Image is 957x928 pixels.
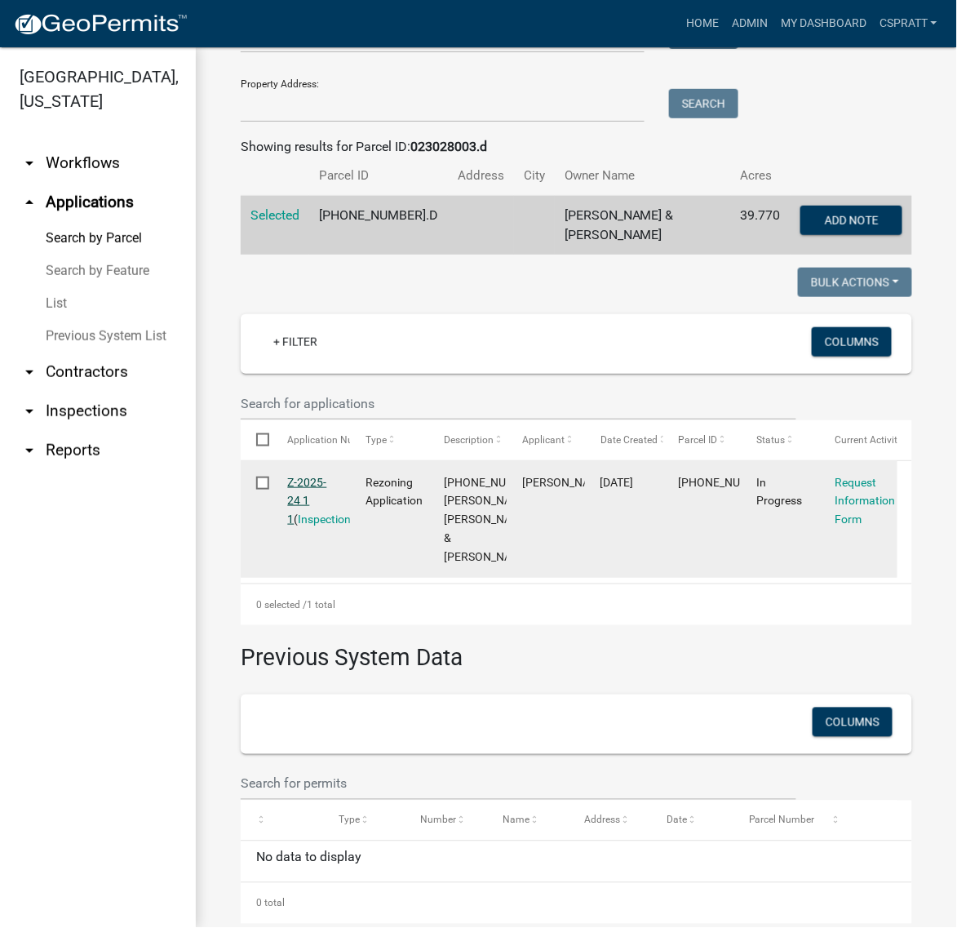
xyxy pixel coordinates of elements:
[835,476,895,526] a: Request Information Form
[20,362,39,382] i: arrow_drop_down
[20,441,39,460] i: arrow_drop_down
[241,841,912,882] div: No data to display
[405,801,487,840] datatable-header-cell: Number
[569,801,652,840] datatable-header-cell: Address
[669,89,738,118] button: Search
[725,8,774,39] a: Admin
[749,815,815,826] span: Parcel Number
[288,434,377,446] span: Application Number
[503,815,529,826] span: Name
[514,157,555,195] th: City
[774,8,873,39] a: My Dashboard
[600,476,634,489] span: 09/03/2025
[555,196,731,255] td: [PERSON_NAME] & [PERSON_NAME]
[731,157,791,195] th: Acres
[555,157,731,195] th: Owner Name
[410,139,487,154] strong: 023028003.d
[448,157,514,195] th: Address
[585,420,663,460] datatable-header-cell: Date Created
[20,402,39,421] i: arrow_drop_down
[420,815,456,826] span: Number
[241,883,912,924] div: 0 total
[813,708,893,737] button: Columns
[241,625,912,676] h3: Previous System Data
[757,476,803,508] span: In Progress
[487,801,569,840] datatable-header-cell: Name
[288,473,335,529] div: ( )
[323,801,405,840] datatable-header-cell: Type
[241,420,272,460] datatable-header-cell: Select
[733,801,816,840] datatable-header-cell: Parcel Number
[825,214,879,227] span: Add Note
[731,196,791,255] td: 39.770
[667,815,687,826] span: Date
[798,268,912,297] button: Bulk Actions
[250,207,299,223] a: Selected
[757,434,786,446] span: Status
[309,196,448,255] td: [PHONE_NUMBER].D
[256,599,307,611] span: 0 selected /
[241,584,912,625] div: 1 total
[241,767,796,801] input: Search for permits
[835,434,902,446] span: Current Activity
[522,476,609,489] span: Cheryl Spratt
[444,476,552,563] span: 023-028-003.D, LYLE FAULKNER, Faulkner Lyle & Beckie,
[241,137,912,157] div: Showing results for Parcel ID:
[272,420,350,460] datatable-header-cell: Application Number
[663,420,742,460] datatable-header-cell: Parcel ID
[800,206,902,235] button: Add Note
[299,513,357,526] a: Inspections
[679,434,718,446] span: Parcel ID
[20,153,39,173] i: arrow_drop_down
[600,434,658,446] span: Date Created
[585,815,621,826] span: Address
[350,420,428,460] datatable-header-cell: Type
[819,420,897,460] datatable-header-cell: Current Activity
[812,327,892,357] button: Columns
[873,8,944,39] a: cspratt
[260,327,330,357] a: + Filter
[366,476,423,508] span: Rezoning Application
[428,420,507,460] datatable-header-cell: Description
[241,387,796,420] input: Search for applications
[651,801,733,840] datatable-header-cell: Date
[679,476,786,489] span: 023-028-003.D
[444,434,494,446] span: Description
[507,420,585,460] datatable-header-cell: Applicant
[522,434,565,446] span: Applicant
[20,193,39,212] i: arrow_drop_up
[741,420,819,460] datatable-header-cell: Status
[309,157,448,195] th: Parcel ID
[339,815,360,826] span: Type
[288,476,327,526] a: Z-2025-24 1 1
[366,434,387,446] span: Type
[680,8,725,39] a: Home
